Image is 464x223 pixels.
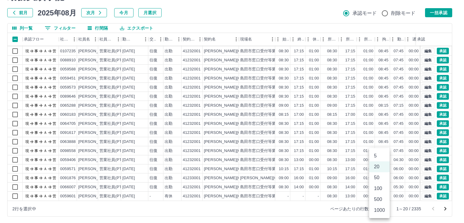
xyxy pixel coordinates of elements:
li: 20 [369,161,390,172]
li: 5 [369,150,390,161]
li: 500 [369,194,390,205]
li: 50 [369,172,390,183]
li: 1000 [369,205,390,216]
li: 100 [369,183,390,194]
